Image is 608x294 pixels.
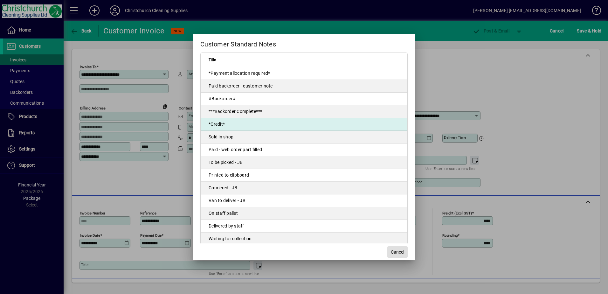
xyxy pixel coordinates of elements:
[209,56,216,63] span: Title
[201,80,407,93] td: Paid backorder - customer note
[201,182,407,194] td: Couriered - JB
[201,233,407,245] td: Waiting for collection
[391,249,404,255] span: Cancel
[201,131,407,143] td: Sold in shop
[387,246,408,258] button: Cancel
[201,67,407,80] td: *Payment allocation required*
[201,220,407,233] td: Delivered by staff
[201,194,407,207] td: Van to deliver - JB
[201,156,407,169] td: To be picked - JB
[201,207,407,220] td: On staff pallet
[201,93,407,105] td: #Backorder#
[193,34,415,52] h2: Customer Standard Notes
[201,169,407,182] td: Printed to clipboard
[201,143,407,156] td: Paid - web order part filled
